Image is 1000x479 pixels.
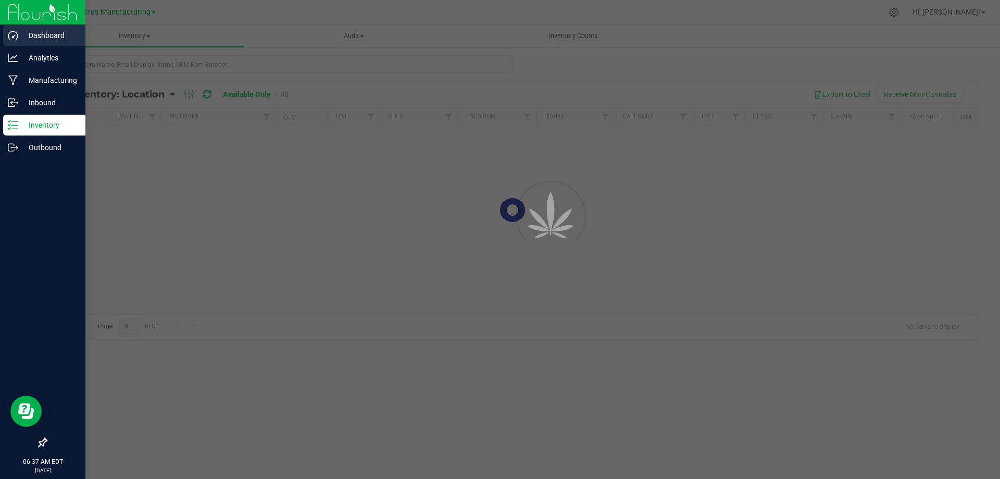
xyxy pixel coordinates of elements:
[8,142,18,153] inline-svg: Outbound
[8,30,18,41] inline-svg: Dashboard
[18,74,81,87] p: Manufacturing
[8,97,18,108] inline-svg: Inbound
[18,141,81,154] p: Outbound
[5,466,81,474] p: [DATE]
[10,396,42,427] iframe: Resource center
[8,120,18,130] inline-svg: Inventory
[5,457,81,466] p: 06:37 AM EDT
[18,96,81,109] p: Inbound
[18,52,81,64] p: Analytics
[8,53,18,63] inline-svg: Analytics
[18,29,81,42] p: Dashboard
[8,75,18,85] inline-svg: Manufacturing
[18,119,81,131] p: Inventory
